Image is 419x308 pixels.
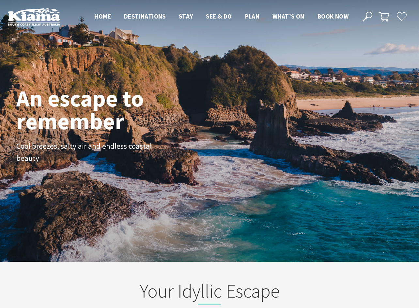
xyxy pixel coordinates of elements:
[124,12,166,20] span: Destinations
[16,140,163,164] p: Cool breezes, salty air and endless coastal beauty
[272,12,304,20] span: What’s On
[318,12,349,20] span: Book now
[16,87,196,133] h1: An escape to remember
[82,280,337,305] h2: Your Idyllic Escape
[206,12,232,20] span: See & Do
[8,8,60,26] img: Kiama Logo
[94,12,111,20] span: Home
[179,12,193,20] span: Stay
[88,11,355,22] nav: Main Menu
[245,12,260,20] span: Plan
